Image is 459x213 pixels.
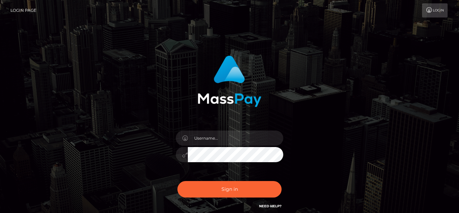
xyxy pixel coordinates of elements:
a: Login Page [10,3,36,17]
input: Username... [188,131,283,146]
a: Login [422,3,448,17]
img: MassPay Login [198,56,261,107]
button: Sign in [177,181,282,198]
a: Need Help? [259,204,282,208]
